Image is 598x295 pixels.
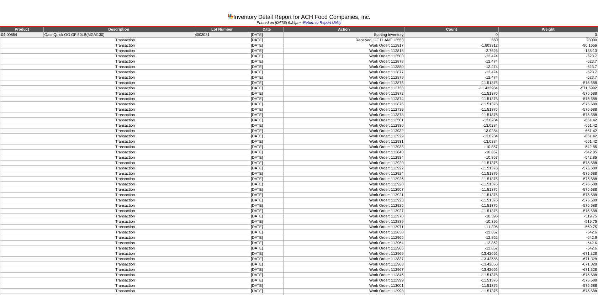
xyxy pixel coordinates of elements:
[0,38,250,43] td: Transaction
[284,246,404,251] td: Work Order: 112966
[284,123,404,128] td: Work Order: 112930
[499,182,598,187] td: -575.688
[499,54,598,59] td: -623.7
[250,160,284,166] td: [DATE]
[284,107,404,112] td: Work Order: 112739
[404,139,499,144] td: -13.0284
[250,283,284,289] td: [DATE]
[250,112,284,118] td: [DATE]
[284,43,404,48] td: Work Order: 112817
[284,198,404,203] td: Work Order: 112923
[499,251,598,257] td: -671.328
[0,102,250,107] td: Transaction
[404,219,499,225] td: -10.395
[404,123,499,128] td: -13.0284
[499,43,598,48] td: -90.1656
[284,75,404,80] td: Work Order: 112879
[499,235,598,241] td: -642.6
[0,91,250,96] td: Transaction
[228,13,233,19] img: graph.gif
[499,187,598,193] td: -575.688
[250,209,284,214] td: [DATE]
[250,134,284,139] td: [DATE]
[499,283,598,289] td: -575.688
[284,177,404,182] td: Work Order: 112926
[404,257,499,262] td: -13.42656
[284,278,404,283] td: Work Order: 112999
[499,171,598,177] td: -575.688
[284,38,404,43] td: Received: GF PLANT 12553
[250,203,284,209] td: [DATE]
[0,267,250,273] td: Transaction
[0,59,250,64] td: Transaction
[0,177,250,182] td: Transaction
[0,187,250,193] td: Transaction
[284,102,404,107] td: Work Order: 112876
[404,267,499,273] td: -13.42656
[0,209,250,214] td: Transaction
[404,273,499,278] td: -11.51376
[0,203,250,209] td: Transaction
[250,123,284,128] td: [DATE]
[284,262,404,267] td: Work Order: 112968
[404,203,499,209] td: -11.51376
[284,193,404,198] td: Work Order: 112921
[0,86,250,91] td: Transaction
[499,257,598,262] td: -671.328
[43,32,194,38] td: Oats Quick OG GF 50LB(MGM130)
[0,182,250,187] td: Transaction
[499,48,598,54] td: -138.13
[0,166,250,171] td: Transaction
[0,160,250,166] td: Transaction
[499,107,598,112] td: -575.688
[0,27,44,32] td: Product
[404,102,499,107] td: -11.51376
[499,214,598,219] td: -519.75
[0,262,250,267] td: Transaction
[0,230,250,235] td: Transaction
[250,48,284,54] td: [DATE]
[284,182,404,187] td: Work Order: 112928
[0,198,250,203] td: Transaction
[404,86,499,91] td: -11.433984
[404,225,499,230] td: -11.395
[250,70,284,75] td: [DATE]
[404,64,499,70] td: -12.474
[0,70,250,75] td: Transaction
[404,241,499,246] td: -12.852
[499,273,598,278] td: -575.688
[284,235,404,241] td: Work Order: 112965
[404,128,499,134] td: -13.0284
[404,166,499,171] td: -11.51376
[284,70,404,75] td: Work Order: 112877
[303,21,342,25] a: Return to Report Utility
[250,182,284,187] td: [DATE]
[404,177,499,182] td: -11.51376
[0,64,250,70] td: Transaction
[284,139,404,144] td: Work Order: 112931
[499,150,598,155] td: -542.85
[0,75,250,80] td: Transaction
[0,193,250,198] td: Transaction
[284,27,404,32] td: Action
[404,150,499,155] td: -10.857
[284,283,404,289] td: Work Order: 113001
[250,54,284,59] td: [DATE]
[499,102,598,107] td: -575.688
[499,134,598,139] td: -651.42
[0,257,250,262] td: Transaction
[404,27,499,32] td: Count
[0,214,250,219] td: Transaction
[250,177,284,182] td: [DATE]
[499,230,598,235] td: -642.6
[284,289,404,294] td: Work Order: 112998
[499,80,598,86] td: -575.688
[284,80,404,86] td: Work Order: 112875
[284,64,404,70] td: Work Order: 112880
[404,38,499,43] td: 560
[250,80,284,86] td: [DATE]
[404,235,499,241] td: -12.852
[0,43,250,48] td: Transaction
[250,102,284,107] td: [DATE]
[0,123,250,128] td: Transaction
